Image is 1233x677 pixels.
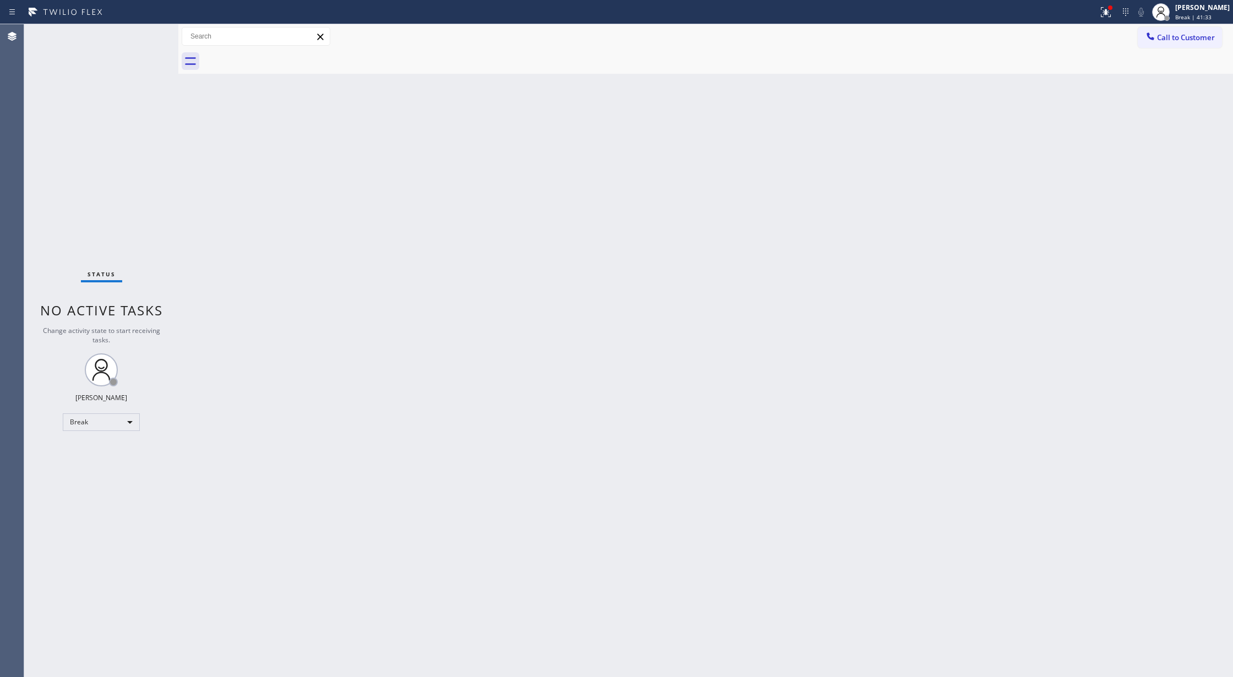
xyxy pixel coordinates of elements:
[1133,4,1149,20] button: Mute
[1175,13,1212,21] span: Break | 41:33
[40,301,163,319] span: No active tasks
[1157,32,1215,42] span: Call to Customer
[63,413,140,431] div: Break
[182,28,330,45] input: Search
[1138,27,1222,48] button: Call to Customer
[75,393,127,402] div: [PERSON_NAME]
[43,326,160,345] span: Change activity state to start receiving tasks.
[88,270,116,278] span: Status
[1175,3,1230,12] div: [PERSON_NAME]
